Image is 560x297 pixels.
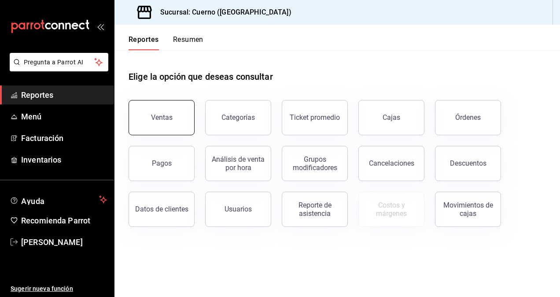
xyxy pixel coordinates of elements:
button: Cajas [358,100,424,135]
div: Movimientos de cajas [441,201,495,218]
button: Análisis de venta por hora [205,146,271,181]
span: Pregunta a Parrot AI [24,58,95,67]
h3: Sucursal: Cuerno ([GEOGRAPHIC_DATA]) [153,7,291,18]
h1: Elige la opción que deseas consultar [129,70,273,83]
div: Ventas [151,113,173,122]
div: Usuarios [225,205,252,213]
span: Recomienda Parrot [21,215,107,226]
a: Pregunta a Parrot AI [6,64,108,73]
div: Cajas [383,113,400,122]
button: Pregunta a Parrot AI [10,53,108,71]
div: Datos de clientes [135,205,188,213]
div: Descuentos [450,159,486,167]
button: Cancelaciones [358,146,424,181]
span: Ayuda [21,194,96,205]
div: Reporte de asistencia [287,201,342,218]
button: Contrata inventarios para ver este reporte [358,192,424,227]
div: Categorías [221,113,255,122]
button: Datos de clientes [129,192,195,227]
button: Pagos [129,146,195,181]
span: Sugerir nueva función [11,284,107,293]
button: Usuarios [205,192,271,227]
button: Reportes [129,35,159,50]
button: Reporte de asistencia [282,192,348,227]
button: open_drawer_menu [97,23,104,30]
div: Costos y márgenes [364,201,419,218]
div: Grupos modificadores [287,155,342,172]
span: Reportes [21,89,107,101]
button: Ventas [129,100,195,135]
div: Ticket promedio [290,113,340,122]
div: Cancelaciones [369,159,414,167]
button: Categorías [205,100,271,135]
button: Ticket promedio [282,100,348,135]
div: Análisis de venta por hora [211,155,265,172]
span: [PERSON_NAME] [21,236,107,248]
div: Pagos [152,159,172,167]
div: navigation tabs [129,35,203,50]
span: Menú [21,111,107,123]
button: Resumen [173,35,203,50]
button: Descuentos [435,146,501,181]
span: Facturación [21,132,107,144]
div: Órdenes [455,113,481,122]
span: Inventarios [21,154,107,166]
button: Grupos modificadores [282,146,348,181]
button: Movimientos de cajas [435,192,501,227]
button: Órdenes [435,100,501,135]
